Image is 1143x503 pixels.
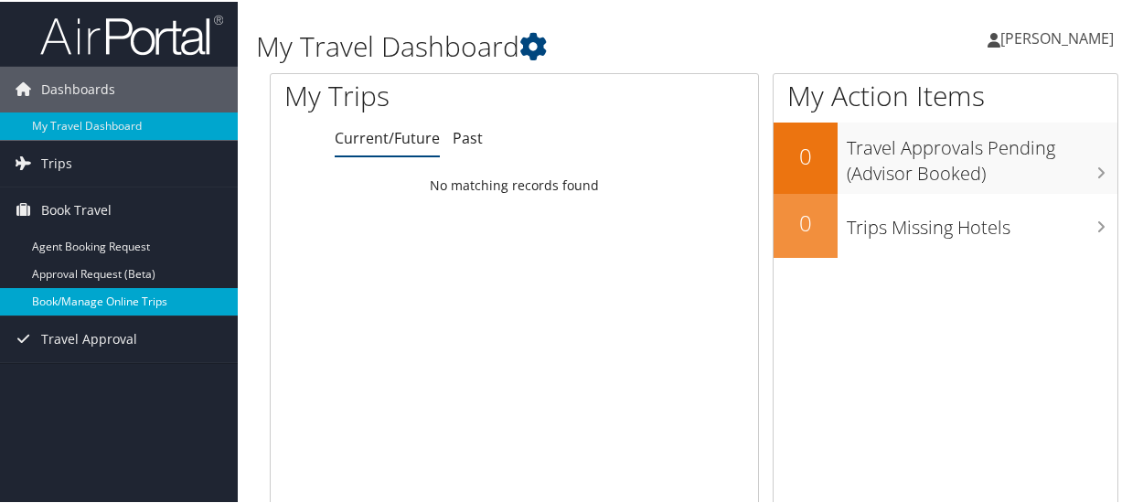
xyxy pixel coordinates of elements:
img: airportal-logo.png [40,12,223,55]
span: Dashboards [41,65,115,111]
h1: My Trips [284,75,541,113]
h1: My Travel Dashboard [256,26,840,64]
h2: 0 [774,139,838,170]
h3: Travel Approvals Pending (Advisor Booked) [847,124,1117,185]
a: 0Travel Approvals Pending (Advisor Booked) [774,121,1117,191]
td: No matching records found [271,167,758,200]
span: Travel Approval [41,315,137,360]
a: Past [453,126,483,146]
span: [PERSON_NAME] [1000,27,1114,47]
h1: My Action Items [774,75,1117,113]
a: Current/Future [335,126,440,146]
a: [PERSON_NAME] [988,9,1132,64]
h3: Trips Missing Hotels [847,204,1117,239]
a: 0Trips Missing Hotels [774,192,1117,256]
h2: 0 [774,206,838,237]
span: Trips [41,139,72,185]
span: Book Travel [41,186,112,231]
